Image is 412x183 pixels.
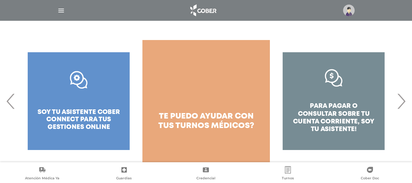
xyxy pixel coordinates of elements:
a: te puedo ayudar con tus turnos médicos? [142,40,270,162]
span: turnos médicos? [175,122,254,130]
a: Turnos [247,166,329,182]
span: Cober Doc [361,176,379,181]
span: Previous [5,85,17,118]
a: Cober Doc [329,166,411,182]
span: Credencial [196,176,215,181]
span: Guardias [116,176,132,181]
span: te puedo ayudar con tus [158,113,254,130]
img: profile-placeholder.svg [343,5,355,16]
span: Next [395,85,407,118]
span: Atención Médica Ya [25,176,59,181]
span: Turnos [282,176,294,181]
img: Cober_menu-lines-white.svg [57,7,65,14]
a: Atención Médica Ya [1,166,83,182]
a: Guardias [83,166,165,182]
img: logo_cober_home-white.png [187,3,219,18]
a: Credencial [165,166,247,182]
